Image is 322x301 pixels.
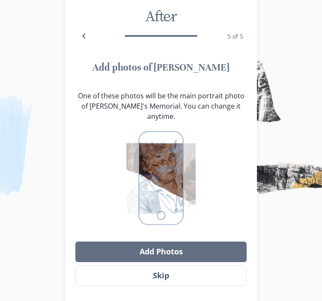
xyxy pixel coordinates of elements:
[75,27,92,44] button: Back
[75,242,247,262] button: Add Photos
[227,32,243,40] span: 5 of 5
[75,91,247,121] p: One of these photos will be the main portrait photo of [PERSON_NAME]'s Memorial. You can change i...
[75,62,247,74] h1: Add photos of [PERSON_NAME]
[126,128,196,227] img: Portrait photo preview
[75,266,247,286] button: Skip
